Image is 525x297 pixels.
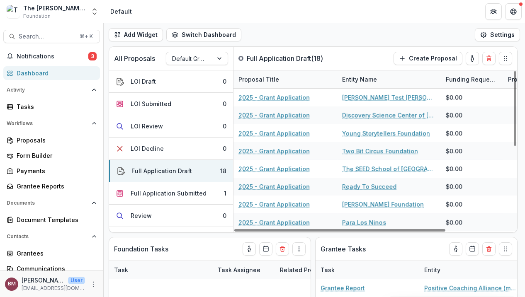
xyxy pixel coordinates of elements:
a: 2025 - Grant Application [238,93,310,102]
button: Notifications3 [3,50,100,63]
div: Task Assignee [213,266,265,274]
div: Entity Name [337,70,441,88]
a: 2025 - Grant Application [238,200,310,209]
div: 0 [223,122,226,130]
div: Task [316,261,419,279]
div: LOI Decline [131,144,164,153]
div: Tasks [17,102,93,111]
div: Entity [419,266,445,274]
img: The Carol and James Collins Foundation [7,5,20,18]
div: $0.00 [446,218,462,227]
div: $0.00 [446,129,462,138]
button: Drag [499,242,512,256]
a: Ready To Succeed [342,182,396,191]
div: 0 [223,99,226,108]
a: Dashboard [3,66,100,80]
a: Document Templates [3,213,100,227]
a: The SEED School of [GEOGRAPHIC_DATA] [342,164,436,173]
a: Para Los Ninos [342,218,386,227]
div: 0 [223,77,226,86]
div: Task Assignee [213,261,275,279]
div: Task [109,261,213,279]
a: 2025 - Grant Application [238,182,310,191]
div: Proposals [17,136,93,145]
span: Contacts [7,234,88,239]
div: $0.00 [446,200,462,209]
div: Review [131,211,152,220]
div: LOI Submitted [131,99,171,108]
div: Funding Requested [441,70,503,88]
button: LOI Submitted0 [109,93,233,115]
span: Notifications [17,53,88,60]
button: Delete card [482,52,496,65]
span: Activity [7,87,88,93]
div: Related Proposal [275,261,379,279]
div: Task [109,266,133,274]
a: Positive Coaching Alliance (merged org with Coaching Corps) [424,284,518,292]
div: 0 [223,144,226,153]
div: $0.00 [446,182,462,191]
button: Settings [475,28,520,41]
div: Funding Requested [441,75,503,84]
button: toggle-assigned-to-me [243,242,256,256]
a: Young Storytellers Foundation [342,129,430,138]
div: Full Application Draft [131,167,192,175]
a: Discovery Science Center of [GEOGRAPHIC_DATA] (dba Discovery Cube [GEOGRAPHIC_DATA]) [342,111,436,120]
button: Open Activity [3,83,100,97]
p: [PERSON_NAME] [22,276,65,285]
button: Create Proposal [394,52,462,65]
a: Grantees [3,246,100,260]
div: Dashboard [17,69,93,77]
div: Task [316,266,340,274]
button: Delete card [482,242,496,256]
div: $0.00 [446,164,462,173]
div: LOI Draft [131,77,156,86]
div: $0.00 [446,93,462,102]
a: 2025 - Grant Application [238,129,310,138]
div: Form Builder [17,151,93,160]
div: 1 [224,189,226,198]
p: [EMAIL_ADDRESS][DOMAIN_NAME] [22,285,85,292]
button: Get Help [505,3,522,20]
a: 2025 - Grant Application [238,147,310,155]
button: More [88,279,98,289]
span: Documents [7,200,88,206]
a: Tasks [3,100,100,113]
div: Entity Name [337,75,382,84]
p: All Proposals [114,53,155,63]
button: Open Workflows [3,117,100,130]
a: 2025 - Grant Application [238,164,310,173]
div: Grantee Reports [17,182,93,191]
div: Proposal Title [233,70,337,88]
a: Communications [3,262,100,275]
span: Workflows [7,121,88,126]
button: Add Widget [109,28,163,41]
div: $0.00 [446,147,462,155]
div: Payments [17,167,93,175]
div: 18 [220,167,226,175]
div: Bethanie Milteer [8,281,16,287]
a: Grantee Reports [3,179,100,193]
span: Foundation [23,12,51,20]
button: toggle-assigned-to-me [466,52,479,65]
button: LOI Draft0 [109,70,233,93]
p: Full Application Draft ( 18 ) [247,53,323,63]
div: Communications [17,264,93,273]
a: [PERSON_NAME] Foundation [342,200,424,209]
button: Full Application Submitted1 [109,182,233,205]
nav: breadcrumb [107,5,135,17]
a: Payments [3,164,100,178]
a: Grantee Report [321,284,365,292]
p: Grantee Tasks [321,244,366,254]
div: ⌘ + K [78,32,95,41]
button: Search... [3,30,100,43]
button: LOI Review0 [109,115,233,138]
a: Proposals [3,133,100,147]
div: Grantees [17,249,93,258]
a: [PERSON_NAME] Test [PERSON_NAME] Org [342,93,436,102]
div: Full Application Submitted [131,189,207,198]
div: Related Proposal [275,266,335,274]
a: Form Builder [3,149,100,162]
